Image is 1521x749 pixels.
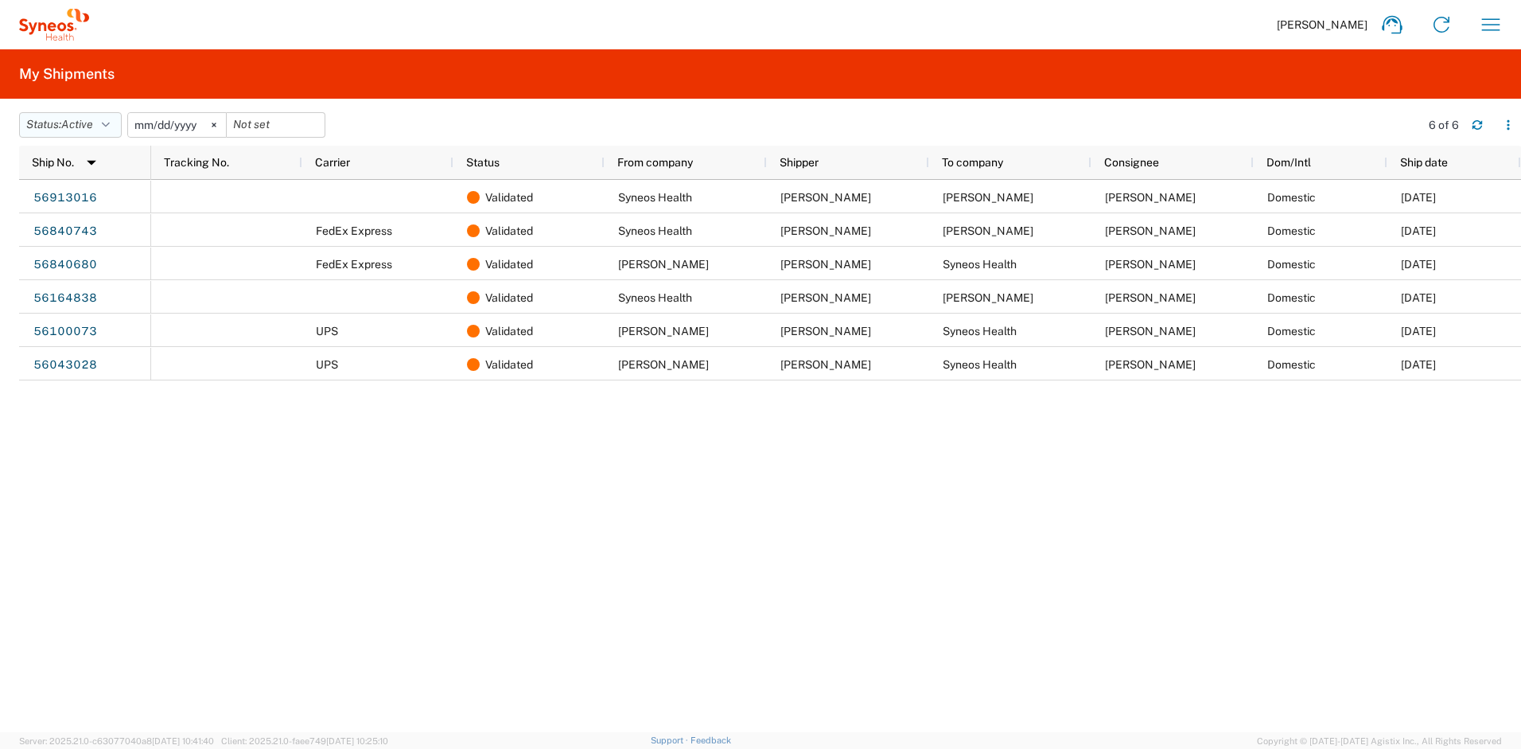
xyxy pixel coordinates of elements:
span: Ship date [1400,156,1448,169]
span: Syneos Health [618,291,692,304]
span: [DATE] 10:25:10 [326,736,388,746]
span: Domestic [1267,191,1316,204]
span: 07/03/2025 [1401,325,1436,337]
span: Ayman Abboud [1105,325,1196,337]
span: FedEx Express [316,224,392,237]
span: Validated [485,181,533,214]
a: 56840680 [33,252,98,277]
span: Validated [485,314,533,348]
span: Alexia Jackson [780,358,871,371]
span: Consignee [1104,156,1159,169]
input: Not set [227,113,325,137]
span: Ayman Abboud [1105,258,1196,271]
span: From company [617,156,693,169]
span: 09/16/2025 [1401,224,1436,237]
span: UPS [316,325,338,337]
span: Validated [485,281,533,314]
span: Ayman Abboud [780,191,871,204]
h2: My Shipments [19,64,115,84]
a: Feedback [690,735,731,745]
span: Syneos Health [618,191,692,204]
span: 09/16/2025 [1401,258,1436,271]
span: 09/24/2025 [1401,191,1436,204]
a: 56913016 [33,185,98,210]
span: Domestic [1267,224,1316,237]
span: Allison Callaghan [943,191,1033,204]
span: Carrier [315,156,350,169]
a: 56043028 [33,352,98,377]
span: Ayman Abboud [780,224,871,237]
span: Domestic [1267,358,1316,371]
span: [PERSON_NAME] [1277,18,1367,32]
span: Domestic [1267,325,1316,337]
span: [DATE] 10:41:40 [152,736,214,746]
img: arrow-dropdown.svg [79,150,104,175]
span: Amy Fuhrman [943,224,1033,237]
span: Active [61,118,93,131]
a: 56840743 [33,218,98,244]
span: Tracking No. [164,156,229,169]
span: Ship No. [32,156,74,169]
span: Validated [485,348,533,381]
span: Dom/Intl [1266,156,1311,169]
span: Domestic [1267,291,1316,304]
span: Ayman Abboud [780,291,871,304]
span: To company [942,156,1003,169]
span: FedEx Express [316,258,392,271]
span: Syneos Health [943,325,1017,337]
span: Copyright © [DATE]-[DATE] Agistix Inc., All Rights Reserved [1257,734,1502,748]
span: Melanie Watson [1105,291,1196,304]
span: Corinn Gurak [780,325,871,337]
span: Validated [485,248,533,281]
span: Client: 2025.21.0-faee749 [221,736,388,746]
span: Server: 2025.21.0-c63077040a8 [19,736,214,746]
span: Domestic [1267,258,1316,271]
button: Status:Active [19,112,122,138]
span: Ayman Abboud [1105,358,1196,371]
span: Melanie Watson [943,291,1033,304]
span: Syneos Health [618,224,692,237]
span: Amy Fuhrman [1105,224,1196,237]
span: Syneos Health [943,358,1017,371]
span: Status [466,156,500,169]
a: Support [651,735,690,745]
span: Validated [485,214,533,248]
span: 06/27/2025 [1401,358,1436,371]
span: Corinn Gurak [618,325,709,337]
span: Shipper [780,156,819,169]
span: Amy Fuhrman [780,258,871,271]
span: Allison Callaghan [1105,191,1196,204]
a: 56164838 [33,285,98,310]
span: Alexia Jackson [618,358,709,371]
input: Not set [128,113,226,137]
span: 07/11/2025 [1401,291,1436,304]
span: UPS [316,358,338,371]
a: 56100073 [33,318,98,344]
span: Amy Fuhrman [618,258,709,271]
span: Syneos Health [943,258,1017,271]
div: 6 of 6 [1429,118,1459,132]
